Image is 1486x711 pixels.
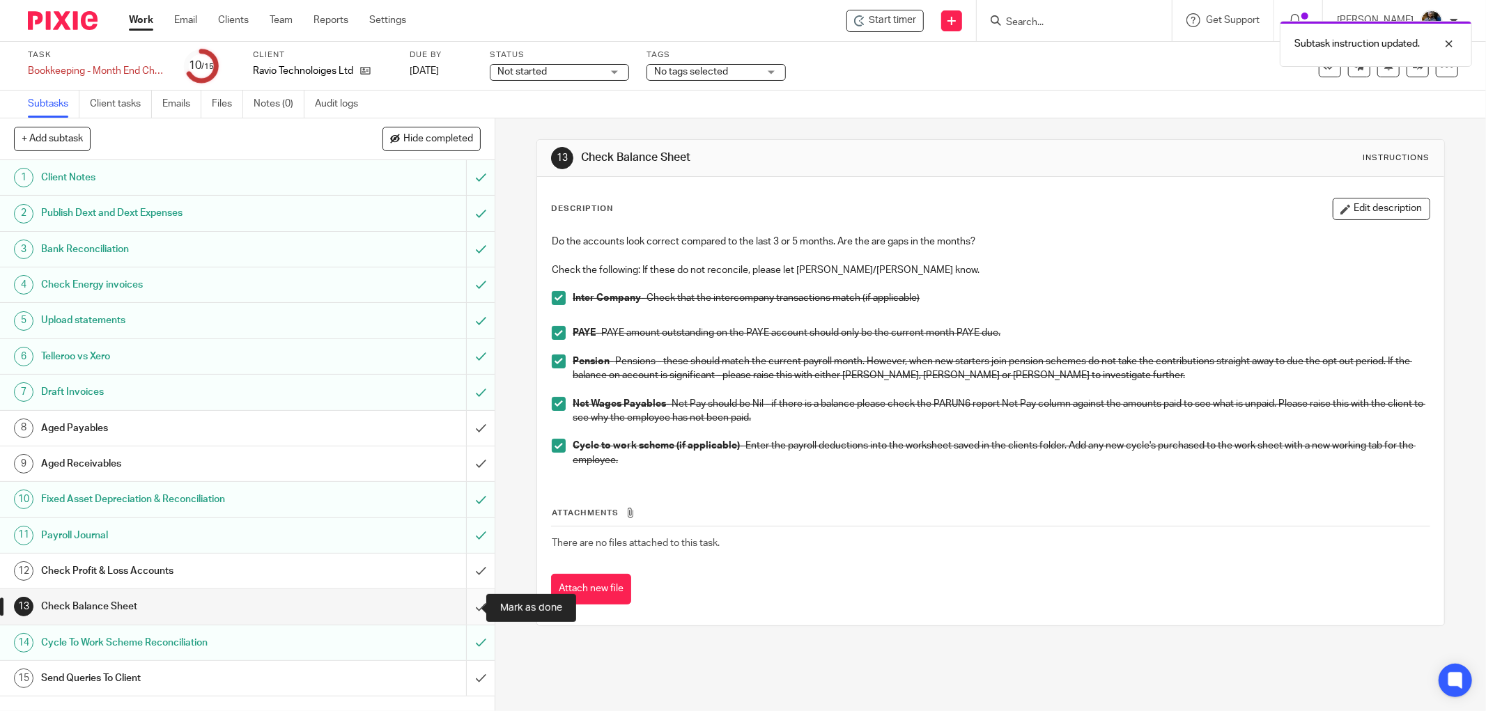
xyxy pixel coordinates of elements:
[41,382,316,403] h1: Draft Invoices
[410,66,439,76] span: [DATE]
[14,127,91,150] button: + Add subtask
[315,91,369,118] a: Audit logs
[218,13,249,27] a: Clients
[28,11,98,30] img: Pixie
[573,354,1430,383] p: - Pensions - these should match the current payroll month. However, when new starters join pensio...
[552,538,720,548] span: There are no files attached to this task.
[1363,153,1430,164] div: Instructions
[41,346,316,367] h1: Telleroo vs Xero
[552,263,1430,277] p: Check the following: If these do not reconcile, please let [PERSON_NAME]/[PERSON_NAME] know.
[41,239,316,260] h1: Bank Reconciliation
[41,167,316,188] h1: Client Notes
[41,668,316,689] h1: Send Queries To Client
[41,632,316,653] h1: Cycle To Work Scheme Reconciliation
[14,561,33,581] div: 12
[90,91,152,118] a: Client tasks
[270,13,293,27] a: Team
[403,134,473,145] span: Hide completed
[28,49,167,61] label: Task
[14,240,33,259] div: 3
[573,293,641,303] strong: Inter Company
[201,63,214,70] small: /15
[573,397,1430,425] p: - Net Pay should be Nil - if there is a balance please check the PARUN6 report Net Pay column aga...
[552,509,619,517] span: Attachments
[41,596,316,617] h1: Check Balance Sheet
[551,574,631,605] button: Attach new file
[1294,37,1420,51] p: Subtask instruction updated.
[14,526,33,545] div: 11
[410,49,472,61] label: Due by
[41,418,316,439] h1: Aged Payables
[314,13,348,27] a: Reports
[14,168,33,187] div: 1
[581,150,1021,165] h1: Check Balance Sheet
[14,347,33,366] div: 6
[41,561,316,581] h1: Check Profit & Loss Accounts
[573,291,1430,305] p: - Check that the intercompany transactions match (if applicable)
[14,454,33,474] div: 9
[253,64,353,78] p: Ravio Technoloiges Ltd
[14,204,33,224] div: 2
[551,147,573,169] div: 13
[28,64,167,78] div: Bookkeeping - Month End Checks
[253,49,392,61] label: Client
[14,597,33,616] div: 13
[189,58,214,74] div: 10
[846,10,924,32] div: Ravio Technoloiges Ltd - Bookkeeping - Month End Checks
[41,310,316,331] h1: Upload statements
[14,490,33,509] div: 10
[490,49,629,61] label: Status
[254,91,304,118] a: Notes (0)
[28,91,79,118] a: Subtasks
[573,441,740,451] strong: Cycle to work scheme (if applicable)
[369,13,406,27] a: Settings
[1333,198,1430,220] button: Edit description
[174,13,197,27] a: Email
[551,203,613,214] p: Description
[573,357,610,366] strong: Pension
[14,419,33,438] div: 8
[573,328,596,338] strong: PAYE
[552,235,1430,249] p: Do the accounts look correct compared to the last 3 or 5 months. Are the are gaps in the months?
[382,127,481,150] button: Hide completed
[573,399,666,409] strong: Net Wages Payables
[647,49,786,61] label: Tags
[14,633,33,653] div: 14
[41,489,316,510] h1: Fixed Asset Depreciation & Reconciliation
[573,326,1430,340] p: - PAYE amount outstanding on the PAYE account should only be the current month PAYE due.
[41,274,316,295] h1: Check Energy invoices
[573,439,1430,467] p: - Enter the payroll deductions into the worksheet saved in the clients folder. Add any new cycle'...
[654,67,728,77] span: No tags selected
[129,13,153,27] a: Work
[1421,10,1443,32] img: Jaskaran%20Singh.jpeg
[14,311,33,331] div: 5
[41,525,316,546] h1: Payroll Journal
[14,669,33,688] div: 15
[14,382,33,402] div: 7
[41,453,316,474] h1: Aged Receivables
[162,91,201,118] a: Emails
[497,67,547,77] span: Not started
[212,91,243,118] a: Files
[41,203,316,224] h1: Publish Dext and Dext Expenses
[14,275,33,295] div: 4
